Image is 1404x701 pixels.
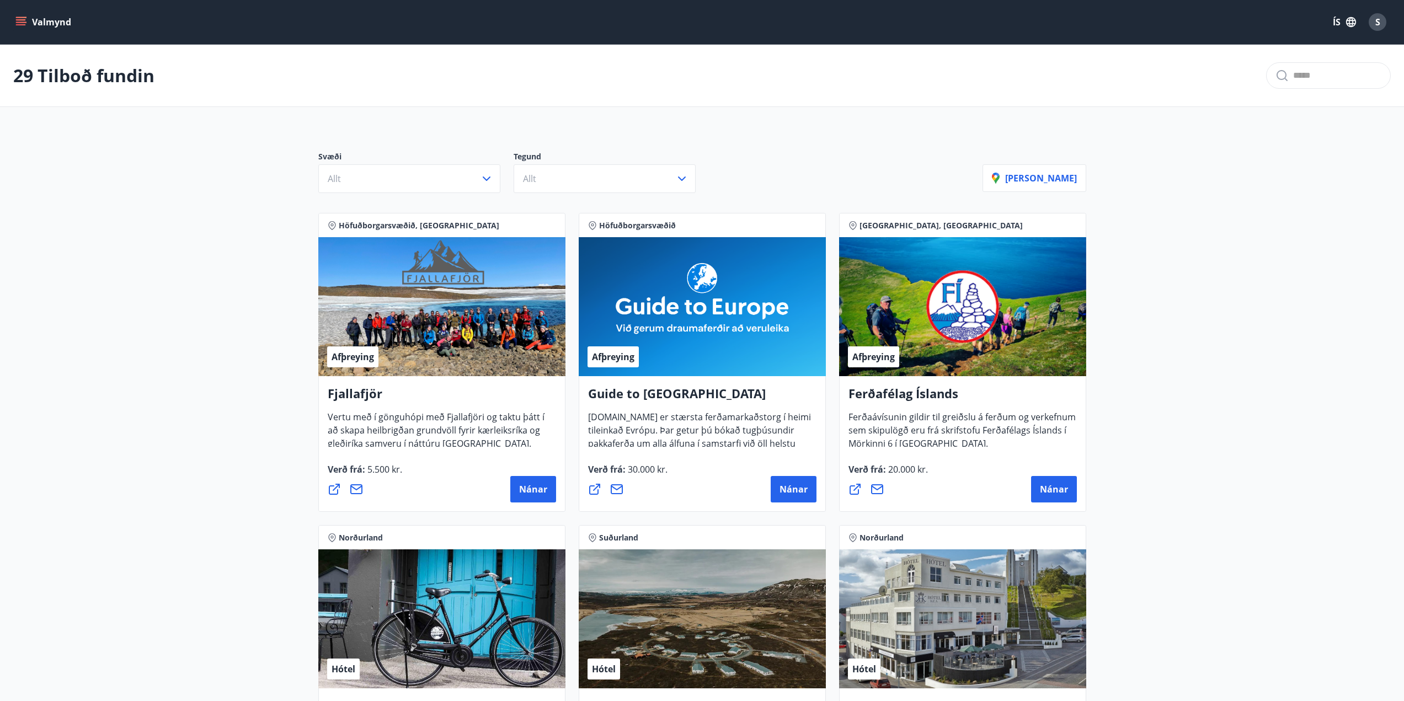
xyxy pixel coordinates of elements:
[332,351,374,363] span: Afþreying
[339,532,383,543] span: Norðurland
[588,411,811,485] span: [DOMAIN_NAME] er stærsta ferðamarkaðstorg í heimi tileinkað Evrópu. Þar getur þú bókað tugþúsundi...
[1031,476,1077,502] button: Nánar
[780,483,808,495] span: Nánar
[1040,483,1068,495] span: Nánar
[771,476,816,502] button: Nánar
[992,172,1077,184] p: [PERSON_NAME]
[13,63,154,88] p: 29 Tilboð fundin
[599,220,676,231] span: Höfuðborgarsvæðið
[514,164,696,193] button: Allt
[592,351,634,363] span: Afþreying
[523,173,536,185] span: Allt
[328,173,341,185] span: Allt
[848,411,1076,458] span: Ferðaávísunin gildir til greiðslu á ferðum og verkefnum sem skipulögð eru frá skrifstofu Ferðafél...
[339,220,499,231] span: Höfuðborgarsvæðið, [GEOGRAPHIC_DATA]
[860,532,904,543] span: Norðurland
[852,351,895,363] span: Afþreying
[626,463,668,475] span: 30.000 kr.
[848,463,928,484] span: Verð frá :
[599,532,638,543] span: Suðurland
[13,12,76,32] button: menu
[886,463,928,475] span: 20.000 kr.
[365,463,402,475] span: 5.500 kr.
[318,151,514,164] p: Svæði
[332,663,355,675] span: Hótel
[1364,9,1391,35] button: S
[848,385,1077,410] h4: Ferðafélag Íslands
[328,385,556,410] h4: Fjallafjör
[328,411,544,458] span: Vertu með í gönguhópi með Fjallafjöri og taktu þátt í að skapa heilbrigðan grundvöll fyrir kærlei...
[860,220,1023,231] span: [GEOGRAPHIC_DATA], [GEOGRAPHIC_DATA]
[328,463,402,484] span: Verð frá :
[318,164,500,193] button: Allt
[514,151,709,164] p: Tegund
[519,483,547,495] span: Nánar
[588,385,816,410] h4: Guide to [GEOGRAPHIC_DATA]
[1327,12,1362,32] button: ÍS
[1375,16,1380,28] span: S
[510,476,556,502] button: Nánar
[852,663,876,675] span: Hótel
[592,663,616,675] span: Hótel
[983,164,1086,192] button: [PERSON_NAME]
[588,463,668,484] span: Verð frá :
